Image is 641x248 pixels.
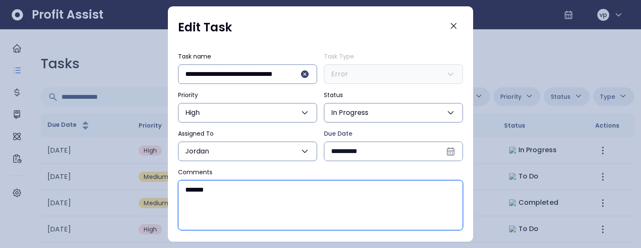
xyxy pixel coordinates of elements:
span: Priority [178,91,198,99]
span: Task Type [324,52,354,61]
button: Close [444,17,463,35]
label: Due Date [324,129,463,138]
span: Assigned To [178,129,214,138]
span: Comments [178,168,212,176]
span: In Progress [331,108,368,118]
span: Jordan [185,146,209,156]
span: High [185,108,200,118]
button: Clear input [300,69,310,79]
span: Status [324,91,343,99]
span: Task name [178,52,211,61]
button: Open calendar [444,145,457,158]
span: Error [331,69,348,79]
h1: Edit Task [178,20,232,35]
